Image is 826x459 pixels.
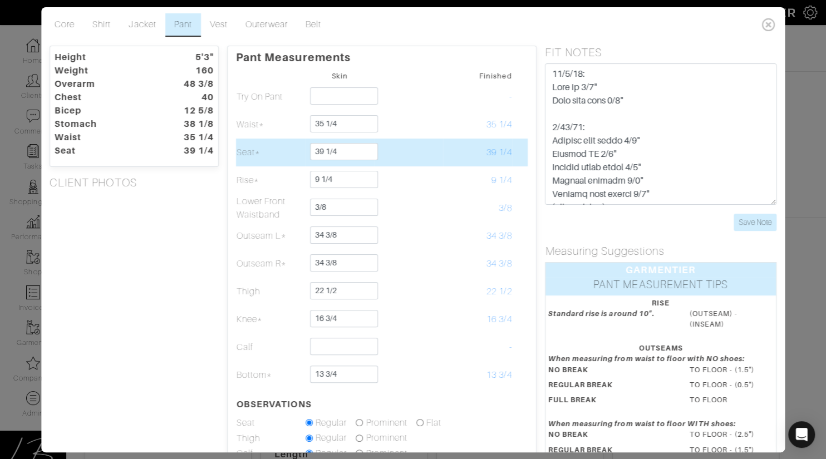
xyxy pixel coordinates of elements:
span: 34 3/8 [486,231,512,241]
dd: TO FLOOR - (1.5") [681,364,781,375]
td: Bottom* [236,361,305,389]
small: Skin [332,72,348,80]
dd: TO FLOOR [681,394,781,405]
td: Outseam L* [236,222,305,250]
dt: REGULAR BREAK [540,379,681,394]
div: PANT MEASUREMENT TIPS [546,277,776,295]
a: Core [46,13,83,37]
dt: Bicep [46,104,164,117]
a: Belt [297,13,330,37]
a: Outerwear [237,13,296,37]
td: Outseam R* [236,250,305,278]
label: Prominent [366,416,407,430]
dt: 38 1/8 [164,117,222,131]
span: 22 1/2 [486,287,512,297]
dt: 48 3/8 [164,77,222,91]
td: Seat* [236,139,305,166]
dt: 12 5/8 [164,104,222,117]
span: - [509,92,512,102]
dt: Height [46,51,164,64]
th: OBSERVATIONS [236,389,305,416]
dd: (OUTSEAM) - (INSEAM) [681,308,781,329]
span: 9 1/4 [491,175,512,185]
dd: TO FLOOR - (1.5") [681,445,781,455]
dt: NO BREAK [540,429,681,444]
dt: Stomach [46,117,164,131]
td: Thigh [236,278,305,305]
dt: 160 [164,64,222,77]
dt: 5'3" [164,51,222,64]
small: Finished [479,72,512,80]
h5: CLIENT PHOTOS [50,176,219,189]
a: Jacket [120,13,165,37]
span: 35 1/4 [486,120,512,130]
div: Open Intercom Messenger [788,421,815,448]
dt: 39 1/4 [164,144,222,157]
div: OUTSEAMS [548,343,774,353]
a: Vest [201,13,237,37]
dt: FULL BREAK [540,394,681,409]
span: 3/8 [499,203,512,213]
em: Standard rise is around 10". [548,309,655,318]
td: Calf [236,333,305,361]
div: RISE [548,298,774,308]
span: 13 3/4 [486,370,512,380]
dt: 35 1/4 [164,131,222,144]
dt: Weight [46,64,164,77]
td: Thigh [236,431,305,446]
dd: TO FLOOR - (2.5") [681,429,781,440]
a: Pant [165,13,201,37]
span: 39 1/4 [486,147,512,157]
span: 16 3/4 [486,314,512,324]
dd: TO FLOOR - (0.5") [681,379,781,390]
em: When measuring from waist to floor WITH shoes: [548,419,736,428]
dt: NO BREAK [540,364,681,379]
label: Regular [316,431,347,445]
input: Save Note [734,214,776,231]
dt: Waist [46,131,164,144]
td: Seat [236,416,305,431]
dt: Overarm [46,77,164,91]
span: 34 3/8 [486,259,512,269]
td: Rise* [236,166,305,194]
div: GARMENTIER [546,263,776,277]
p: Pant Measurements [236,46,528,64]
label: Regular [316,416,347,430]
td: Try On Pant [236,83,305,111]
dt: Seat [46,144,164,157]
dt: 40 [164,91,222,104]
td: Lower Front Waistband [236,194,305,222]
em: When measuring from waist to floor with NO shoes: [548,354,745,363]
label: Prominent [366,431,407,445]
td: Knee* [236,305,305,333]
dt: Chest [46,91,164,104]
td: Waist* [236,111,305,139]
a: Shirt [83,13,120,37]
span: - [509,342,512,352]
label: Flat [426,416,441,430]
textarea: 8/90/59: Loremip dolo sitam 2/6" Consect AD 8/9" Elitsed doeiu tempo 0/7" Incidid utlabor 8/0" Et... [545,63,776,205]
h5: FIT NOTES [545,46,776,59]
h5: Measuring Suggestions [545,244,776,258]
